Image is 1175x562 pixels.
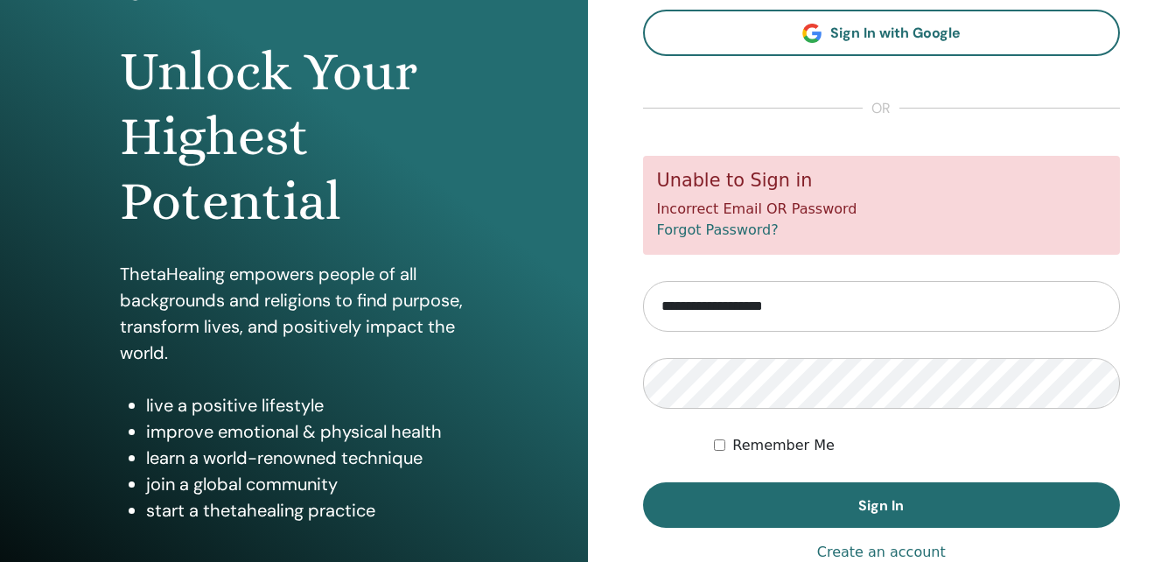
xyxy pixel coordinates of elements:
[830,24,961,42] span: Sign In with Google
[146,497,468,523] li: start a thetahealing practice
[732,435,835,456] label: Remember Me
[858,496,904,515] span: Sign In
[643,482,1121,528] button: Sign In
[120,261,468,366] p: ThetaHealing empowers people of all backgrounds and religions to find purpose, transform lives, a...
[146,418,468,445] li: improve emotional & physical health
[863,98,899,119] span: or
[146,471,468,497] li: join a global community
[657,170,1107,192] h5: Unable to Sign in
[714,435,1120,456] div: Keep me authenticated indefinitely or until I manually logout
[643,156,1121,255] div: Incorrect Email OR Password
[643,10,1121,56] a: Sign In with Google
[657,221,779,238] a: Forgot Password?
[120,39,468,235] h1: Unlock Your Highest Potential
[146,392,468,418] li: live a positive lifestyle
[146,445,468,471] li: learn a world-renowned technique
